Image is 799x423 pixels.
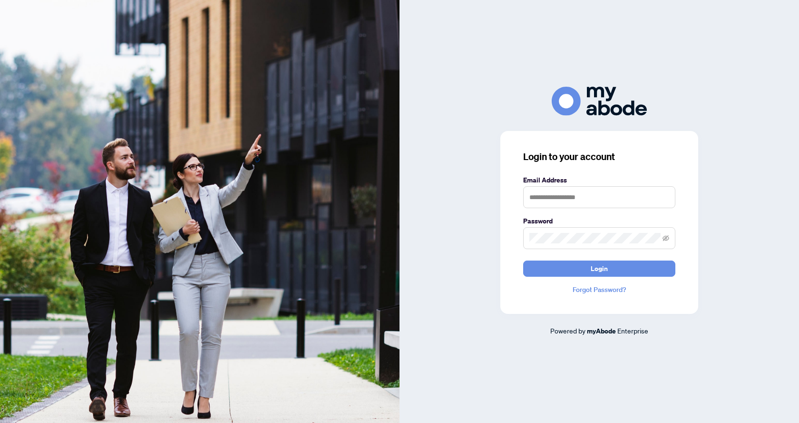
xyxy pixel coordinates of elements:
[591,261,608,276] span: Login
[663,235,669,242] span: eye-invisible
[617,326,648,335] span: Enterprise
[523,284,675,295] a: Forgot Password?
[523,150,675,163] h3: Login to your account
[550,326,585,335] span: Powered by
[552,87,647,116] img: ma-logo
[587,326,616,336] a: myAbode
[523,261,675,277] button: Login
[523,216,675,226] label: Password
[523,175,675,185] label: Email Address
